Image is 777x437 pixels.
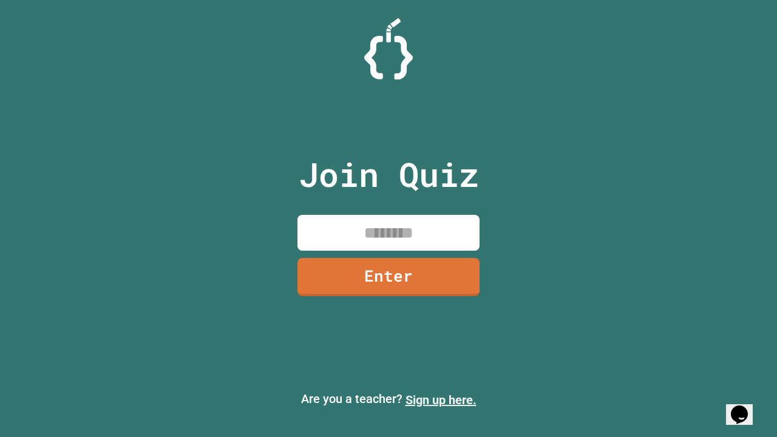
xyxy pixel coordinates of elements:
a: Sign up here. [405,393,477,407]
p: Are you a teacher? [10,390,767,409]
iframe: chat widget [676,336,765,387]
p: Join Quiz [299,149,479,200]
iframe: chat widget [726,388,765,425]
img: Logo.svg [364,18,413,80]
a: Enter [297,258,480,296]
